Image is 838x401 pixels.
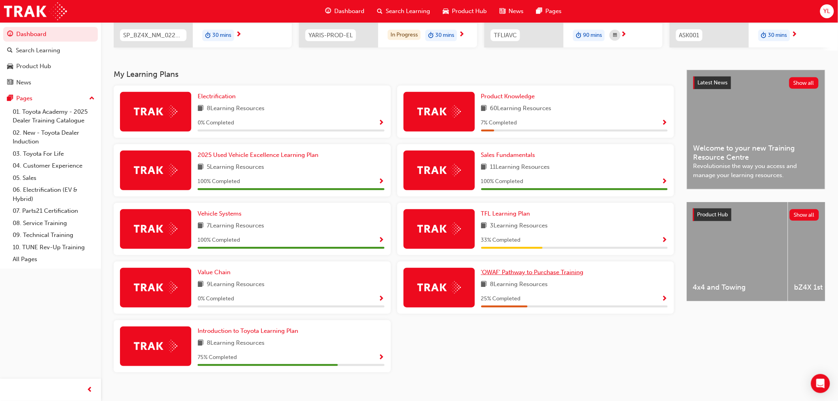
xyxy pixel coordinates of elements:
[481,151,539,160] a: Sales Fundamentals
[134,340,177,352] img: Trak
[481,280,487,290] span: book-icon
[3,59,98,74] a: Product Hub
[693,76,819,89] a: Latest NewsShow all
[662,237,668,244] span: Show Progress
[790,209,819,221] button: Show all
[335,7,365,16] span: Dashboard
[114,70,674,79] h3: My Learning Plans
[481,294,521,304] span: 25 % Completed
[379,118,385,128] button: Show Progress
[761,31,767,41] span: duration-icon
[16,78,31,87] div: News
[198,236,240,245] span: 100 % Completed
[679,31,699,40] span: ASK001
[379,294,385,304] button: Show Progress
[490,162,550,172] span: 11 Learning Resources
[500,6,506,16] span: news-icon
[3,75,98,90] a: News
[4,2,67,20] img: Trak
[10,160,98,172] a: 04. Customer Experience
[386,7,430,16] span: Search Learning
[530,3,568,19] a: pages-iconPages
[693,144,819,162] span: Welcome to your new Training Resource Centre
[481,236,521,245] span: 33 % Completed
[198,151,322,160] a: 2025 Used Vehicle Excellence Learning Plan
[198,210,242,217] span: Vehicle Systems
[319,3,371,19] a: guage-iconDashboard
[134,223,177,235] img: Trak
[16,62,51,71] div: Product Hub
[10,229,98,241] a: 09. Technical Training
[583,31,602,40] span: 90 mins
[198,162,204,172] span: book-icon
[693,208,819,221] a: Product HubShow all
[481,269,584,276] span: 'OWAF' Pathway to Purchase Training
[134,281,177,294] img: Trak
[417,164,461,176] img: Trak
[326,6,331,16] span: guage-icon
[205,31,211,41] span: duration-icon
[662,120,668,127] span: Show Progress
[379,120,385,127] span: Show Progress
[87,385,93,395] span: prev-icon
[417,281,461,294] img: Trak
[820,4,834,18] button: YL
[481,268,587,277] a: 'OWAF' Pathway to Purchase Training
[379,237,385,244] span: Show Progress
[613,31,617,40] span: calendar-icon
[10,205,98,217] a: 07. Parts21 Certification
[481,221,487,231] span: book-icon
[198,209,245,218] a: Vehicle Systems
[452,7,487,16] span: Product Hub
[481,177,524,186] span: 100 % Completed
[198,151,318,158] span: 2025 Used Vehicle Excellence Learning Plan
[207,221,264,231] span: 7 Learning Resources
[198,353,237,362] span: 75 % Completed
[207,162,264,172] span: 5 Learning Resources
[207,338,265,348] span: 8 Learning Resources
[417,105,461,118] img: Trak
[693,283,781,292] span: 4x4 and Towing
[198,280,204,290] span: book-icon
[10,106,98,127] a: 01. Toyota Academy - 2025 Dealer Training Catalogue
[198,327,301,336] a: Introduction to Toyota Learning Plan
[16,94,32,103] div: Pages
[537,6,543,16] span: pages-icon
[309,31,353,40] span: YARIS-PROD-EL
[198,93,236,100] span: Electrification
[212,31,231,40] span: 30 mins
[3,91,98,106] button: Pages
[697,211,728,218] span: Product Hub
[16,46,60,55] div: Search Learning
[698,79,728,86] span: Latest News
[10,217,98,229] a: 08. Service Training
[481,162,487,172] span: book-icon
[379,235,385,245] button: Show Progress
[428,31,434,41] span: duration-icon
[481,209,533,218] a: TFL Learning Plan
[10,253,98,265] a: All Pages
[481,151,535,158] span: Sales Fundamentals
[198,268,234,277] a: Value Chain
[198,327,298,334] span: Introduction to Toyota Learning Plan
[379,178,385,185] span: Show Progress
[443,6,449,16] span: car-icon
[481,210,530,217] span: TFL Learning Plan
[490,221,548,231] span: 3 Learning Resources
[7,31,13,38] span: guage-icon
[811,374,830,393] div: Open Intercom Messenger
[3,25,98,91] button: DashboardSearch LearningProduct HubNews
[379,296,385,303] span: Show Progress
[10,172,98,184] a: 05. Sales
[435,31,454,40] span: 30 mins
[576,31,581,41] span: duration-icon
[481,104,487,114] span: book-icon
[662,296,668,303] span: Show Progress
[134,164,177,176] img: Trak
[792,31,798,38] span: next-icon
[7,95,13,102] span: pages-icon
[493,3,530,19] a: news-iconNews
[198,177,240,186] span: 100 % Completed
[481,93,535,100] span: Product Knowledge
[621,31,627,38] span: next-icon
